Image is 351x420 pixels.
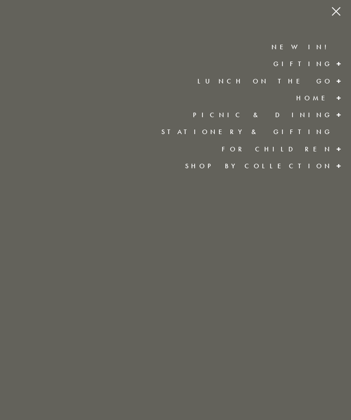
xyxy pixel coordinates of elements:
a: Home [296,93,333,103]
a: Picnic & Dining [193,110,333,119]
a: Shop by collection [185,161,333,171]
a: Stationery & Gifting [161,127,333,136]
a: For Children [222,145,333,154]
a: Gifting [273,59,333,68]
a: New in! [271,42,333,52]
a: Lunch On The Go [197,77,333,86]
